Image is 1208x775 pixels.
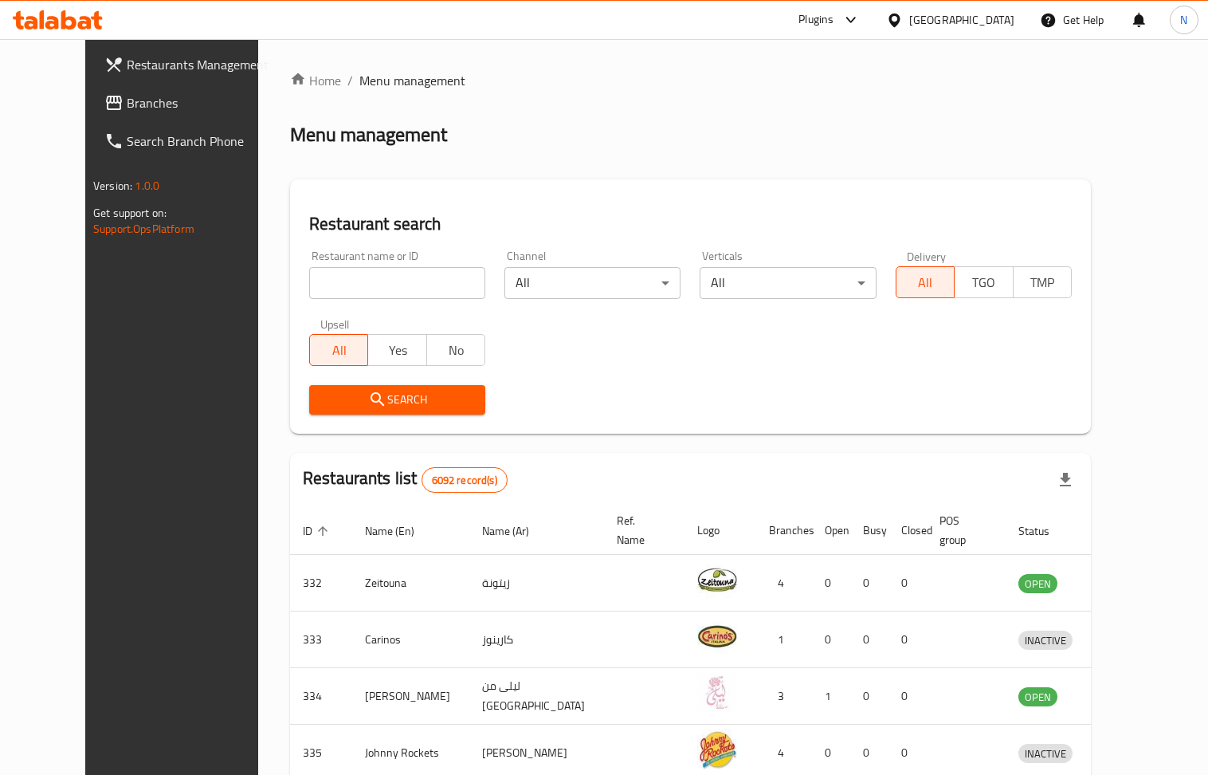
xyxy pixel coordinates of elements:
[93,218,194,239] a: Support.OpsPlatform
[888,612,927,668] td: 0
[127,93,274,112] span: Branches
[422,467,508,493] div: Total records count
[433,339,479,362] span: No
[309,385,485,415] button: Search
[954,266,1013,298] button: TGO
[697,730,737,769] img: Johnny Rockets
[896,266,955,298] button: All
[347,71,353,90] li: /
[352,668,469,725] td: [PERSON_NAME]
[367,334,426,366] button: Yes
[1018,521,1070,541] span: Status
[850,506,888,555] th: Busy
[888,668,927,725] td: 0
[697,616,737,656] img: Carinos
[1018,744,1073,763] div: INACTIVE
[127,55,274,74] span: Restaurants Management
[697,673,737,713] img: Leila Min Lebnan
[939,511,986,549] span: POS group
[756,612,812,668] td: 1
[888,506,927,555] th: Closed
[909,11,1014,29] div: [GEOGRAPHIC_DATA]
[756,506,812,555] th: Branches
[309,334,368,366] button: All
[309,212,1072,236] h2: Restaurant search
[290,612,352,668] td: 333
[812,612,850,668] td: 0
[903,271,948,294] span: All
[92,45,287,84] a: Restaurants Management
[303,521,333,541] span: ID
[352,612,469,668] td: Carinos
[1018,687,1057,706] div: OPEN
[469,668,604,725] td: ليلى من [GEOGRAPHIC_DATA]
[135,175,159,196] span: 1.0.0
[352,555,469,612] td: Zeitouna
[888,555,927,612] td: 0
[850,668,888,725] td: 0
[1020,271,1065,294] span: TMP
[1018,631,1073,650] div: INACTIVE
[504,267,680,299] div: All
[1018,574,1057,593] div: OPEN
[812,668,850,725] td: 1
[850,612,888,668] td: 0
[92,84,287,122] a: Branches
[1180,11,1187,29] span: N
[290,555,352,612] td: 332
[309,267,485,299] input: Search for restaurant name or ID..
[365,521,435,541] span: Name (En)
[482,521,550,541] span: Name (Ar)
[617,511,665,549] span: Ref. Name
[290,668,352,725] td: 334
[1018,745,1073,763] span: INACTIVE
[426,334,485,366] button: No
[316,339,362,362] span: All
[322,390,473,410] span: Search
[1013,266,1072,298] button: TMP
[290,71,341,90] a: Home
[127,132,274,151] span: Search Branch Phone
[684,506,756,555] th: Logo
[320,318,350,329] label: Upsell
[1046,461,1084,499] div: Export file
[290,71,1091,90] nav: breadcrumb
[303,466,508,493] h2: Restaurants list
[469,612,604,668] td: كارينوز
[1018,688,1057,706] span: OPEN
[961,271,1006,294] span: TGO
[469,555,604,612] td: زيتونة
[93,175,132,196] span: Version:
[375,339,420,362] span: Yes
[850,555,888,612] td: 0
[1018,575,1057,593] span: OPEN
[812,555,850,612] td: 0
[756,555,812,612] td: 4
[1018,631,1073,650] span: INACTIVE
[697,560,737,600] img: Zeitouna
[92,122,287,160] a: Search Branch Phone
[798,10,833,30] div: Plugins
[756,668,812,725] td: 3
[422,473,507,488] span: 6092 record(s)
[290,122,447,148] h2: Menu management
[907,250,947,262] label: Delivery
[93,203,167,223] span: Get support on:
[359,71,465,90] span: Menu management
[700,267,876,299] div: All
[812,506,850,555] th: Open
